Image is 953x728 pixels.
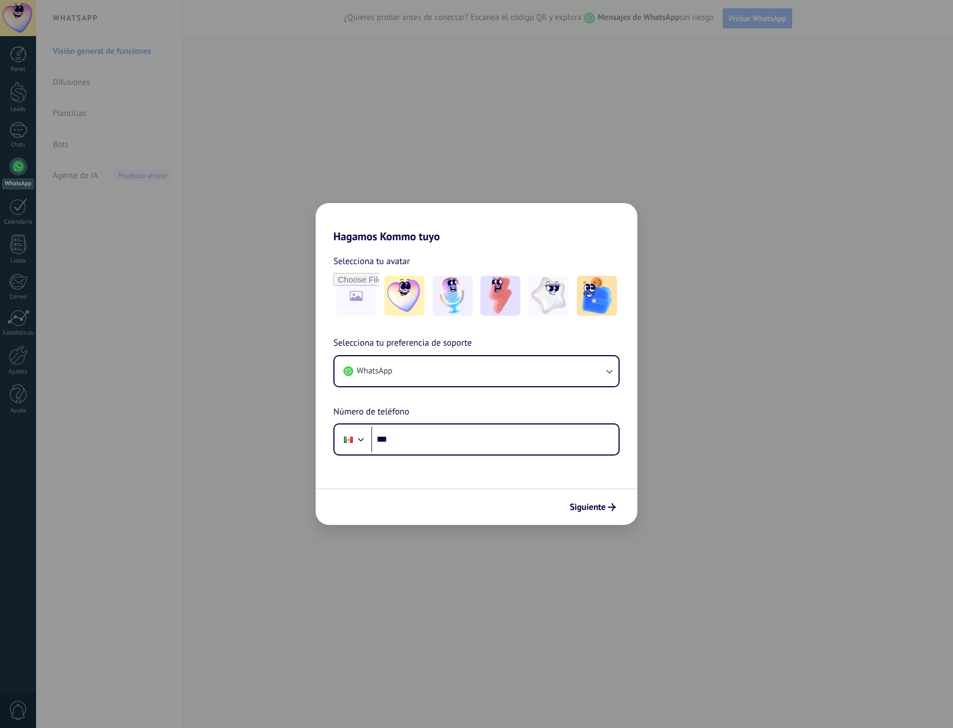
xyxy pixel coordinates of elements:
img: -5.jpeg [577,276,617,316]
button: Siguiente [565,498,621,517]
span: Selecciona tu avatar [333,254,410,269]
img: -2.jpeg [433,276,473,316]
span: Siguiente [570,503,606,511]
span: Número de teléfono [333,405,409,419]
button: WhatsApp [334,356,619,386]
h2: Hagamos Kommo tuyo [316,203,637,243]
span: Selecciona tu preferencia de soporte [333,336,472,351]
img: -4.jpeg [529,276,569,316]
img: -3.jpeg [480,276,520,316]
div: Mexico: + 52 [338,428,359,451]
span: WhatsApp [357,366,392,377]
img: -1.jpeg [384,276,424,316]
